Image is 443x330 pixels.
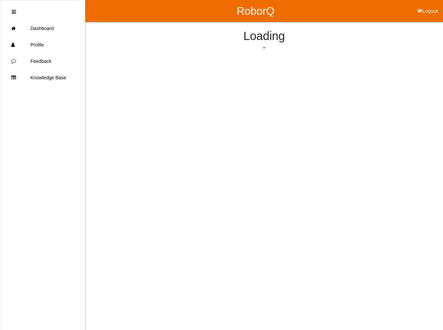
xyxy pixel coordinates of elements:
a: Knowledge Base [0,69,85,86]
a: Profile [0,37,85,53]
h4: Loading [90,30,438,43]
div: Close [12,4,16,20]
a: Feedback [0,53,85,69]
a: Dashboard [0,20,85,37]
